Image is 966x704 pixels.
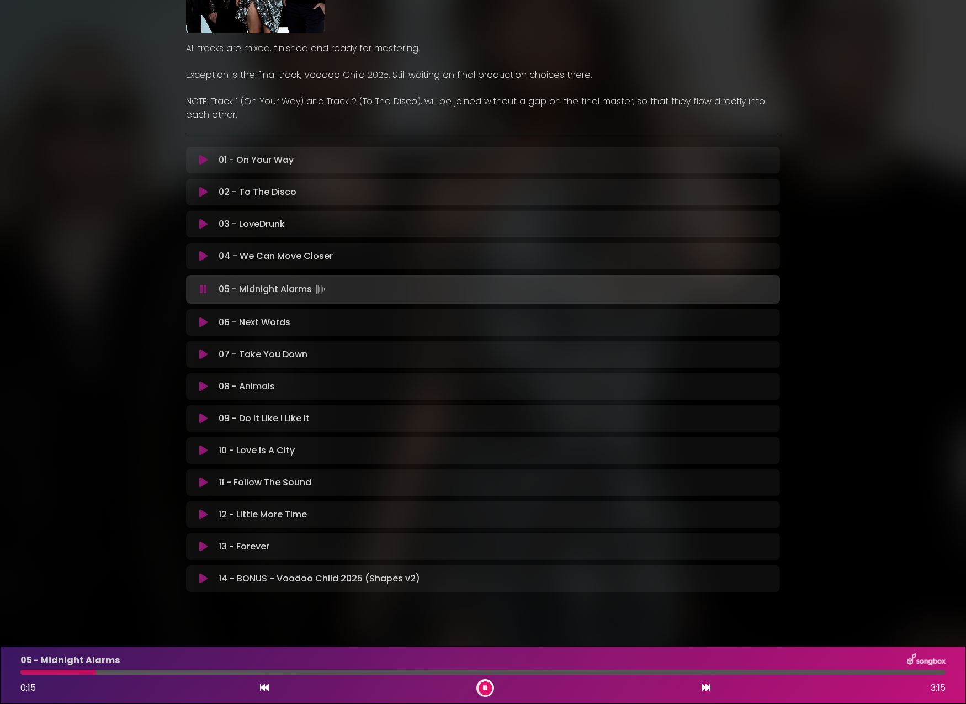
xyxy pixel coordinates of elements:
[186,95,780,121] p: NOTE: Track 1 (On Your Way) and Track 2 (To The Disco), will be joined without a gap on the final...
[219,572,420,585] p: 14 - BONUS - Voodoo Child 2025 (Shapes v2)
[219,540,269,553] p: 13 - Forever
[219,282,327,297] p: 05 - Midnight Alarms
[219,316,290,329] p: 06 - Next Words
[219,153,294,167] p: 01 - On Your Way
[219,508,307,521] p: 12 - Little More Time
[186,68,780,82] p: Exception is the final track, Voodoo Child 2025. Still waiting on final production choices there.
[219,476,311,489] p: 11 - Follow The Sound
[219,380,275,393] p: 08 - Animals
[219,412,310,425] p: 09 - Do It Like I Like It
[219,186,296,199] p: 02 - To The Disco
[219,218,285,231] p: 03 - LoveDrunk
[312,282,327,297] img: waveform4.gif
[186,42,780,55] p: All tracks are mixed, finished and ready for mastering.
[219,444,295,457] p: 10 - Love Is A City
[219,348,307,361] p: 07 - Take You Down
[219,250,333,263] p: 04 - We Can Move Closer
